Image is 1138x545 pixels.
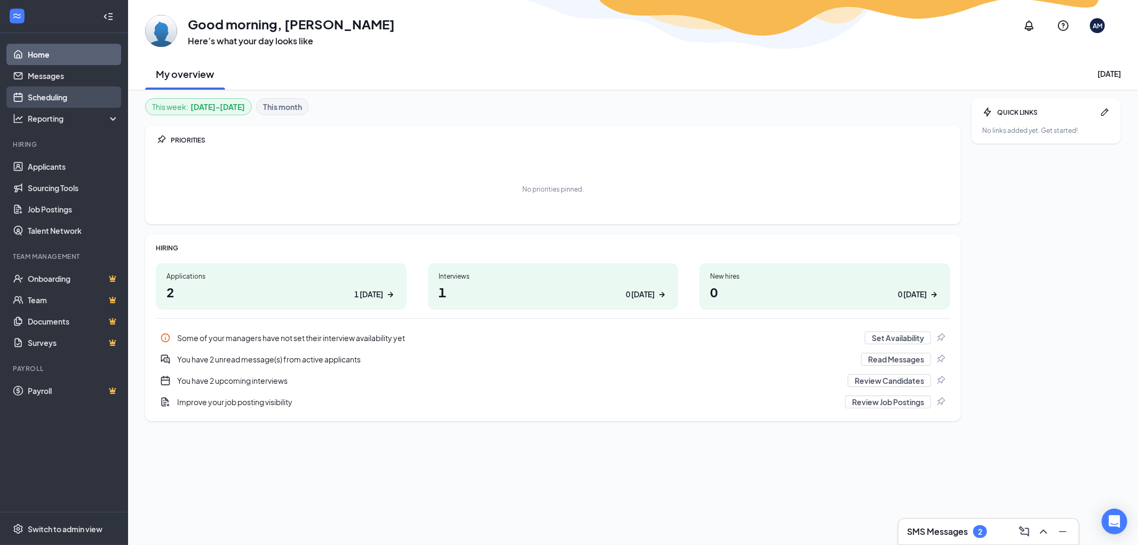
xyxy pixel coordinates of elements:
[28,156,119,177] a: Applicants
[1102,509,1127,534] div: Open Intercom Messenger
[13,140,117,149] div: Hiring
[160,397,171,407] svg: DocumentAdd
[626,289,655,300] div: 0 [DATE]
[28,113,120,124] div: Reporting
[13,364,117,373] div: Payroll
[1097,68,1121,79] div: [DATE]
[13,524,23,534] svg: Settings
[935,375,946,386] svg: Pin
[177,375,841,386] div: You have 2 upcoming interviews
[657,289,667,300] svg: ArrowRight
[935,354,946,365] svg: Pin
[188,35,395,47] h3: Here’s what your day looks like
[710,283,940,301] h1: 0
[156,327,950,349] a: InfoSome of your managers have not set their interview availability yetSet AvailabilityPin
[28,268,119,289] a: OnboardingCrown
[160,375,171,386] svg: CalendarNew
[1018,525,1031,538] svg: ComposeMessage
[160,333,171,343] svg: Info
[997,108,1095,117] div: QUICK LINKS
[28,177,119,199] a: Sourcing Tools
[160,354,171,365] svg: DoubleChatActive
[1093,21,1102,30] div: AM
[156,349,950,370] a: DoubleChatActiveYou have 2 unread message(s) from active applicantsRead MessagesPin
[188,15,395,33] h1: Good morning, [PERSON_NAME]
[1053,523,1070,540] button: Minimize
[385,289,396,300] svg: ArrowRight
[28,86,119,108] a: Scheduling
[166,283,396,301] h1: 2
[28,380,119,401] a: PayrollCrown
[28,332,119,353] a: SurveysCrown
[861,353,931,366] button: Read Messages
[848,374,931,387] button: Review Candidates
[1037,525,1050,538] svg: ChevronUp
[898,289,927,300] div: 0 [DATE]
[710,272,940,281] div: New hires
[865,331,931,344] button: Set Availability
[28,199,119,220] a: Job Postings
[907,526,968,538] h3: SMS Messages
[156,135,166,145] svg: Pin
[171,136,950,145] div: PRIORITIES
[156,67,214,81] h2: My overview
[439,283,668,301] h1: 1
[28,311,119,332] a: DocumentsCrown
[1100,107,1110,117] svg: Pen
[935,333,946,343] svg: Pin
[929,289,940,300] svg: ArrowRight
[103,11,114,22] svg: Collapse
[845,396,931,408] button: Review Job Postings
[28,220,119,241] a: Talent Network
[13,252,117,261] div: Team Management
[156,370,950,391] div: You have 2 upcoming interviews
[156,391,950,413] div: Improve your job posting visibility
[28,44,119,65] a: Home
[28,524,102,534] div: Switch to admin view
[935,397,946,407] svg: Pin
[156,327,950,349] div: Some of your managers have not set their interview availability yet
[439,272,668,281] div: Interviews
[1023,19,1036,32] svg: Notifications
[166,272,396,281] div: Applications
[354,289,383,300] div: 1 [DATE]
[145,15,177,47] img: Ashley MacPherson
[190,101,245,113] b: [DATE] - [DATE]
[13,113,23,124] svg: Analysis
[156,370,950,391] a: CalendarNewYou have 2 upcoming interviewsReview CandidatesPin
[28,65,119,86] a: Messages
[152,101,245,113] div: This week :
[1056,525,1069,538] svg: Minimize
[156,391,950,413] a: DocumentAddImprove your job posting visibilityReview Job PostingsPin
[982,107,993,117] svg: Bolt
[177,354,855,365] div: You have 2 unread message(s) from active applicants
[156,243,950,252] div: HIRING
[522,185,584,194] div: No priorities pinned.
[428,263,679,310] a: Interviews10 [DATE]ArrowRight
[1057,19,1070,32] svg: QuestionInfo
[982,126,1110,135] div: No links added yet. Get started!
[12,11,22,21] svg: WorkstreamLogo
[978,527,982,536] div: 2
[156,263,407,310] a: Applications21 [DATE]ArrowRight
[263,101,302,113] b: This month
[177,333,858,343] div: Some of your managers have not set their interview availability yet
[699,263,950,310] a: New hires00 [DATE]ArrowRight
[1034,523,1051,540] button: ChevronUp
[28,289,119,311] a: TeamCrown
[156,349,950,370] div: You have 2 unread message(s) from active applicants
[177,397,839,407] div: Improve your job posting visibility
[1015,523,1032,540] button: ComposeMessage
